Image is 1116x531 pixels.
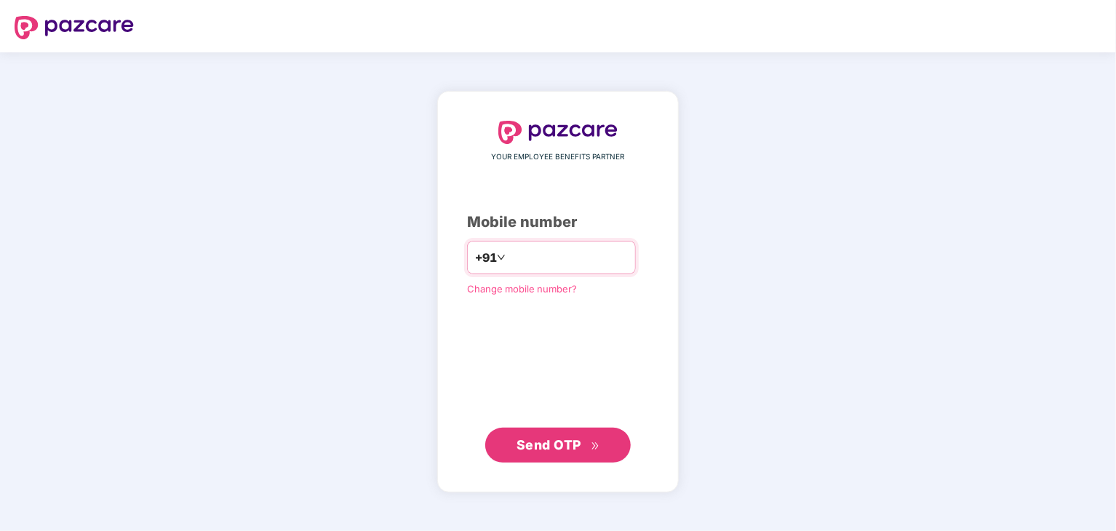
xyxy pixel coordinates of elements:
[467,211,649,233] div: Mobile number
[591,442,600,451] span: double-right
[498,121,618,144] img: logo
[485,428,631,463] button: Send OTPdouble-right
[15,16,134,39] img: logo
[467,283,577,295] a: Change mobile number?
[492,151,625,163] span: YOUR EMPLOYEE BENEFITS PARTNER
[475,249,497,267] span: +91
[497,253,506,262] span: down
[517,437,581,452] span: Send OTP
